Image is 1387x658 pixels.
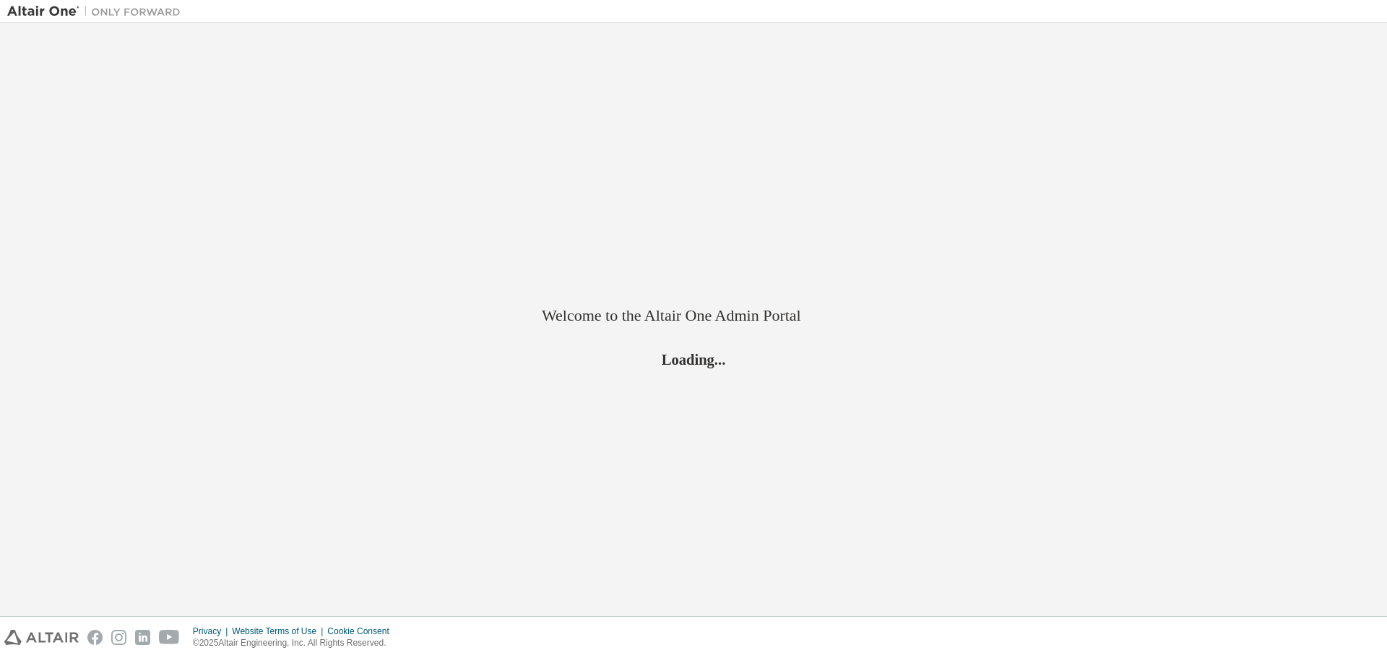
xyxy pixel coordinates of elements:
[193,637,398,649] p: © 2025 Altair Engineering, Inc. All Rights Reserved.
[159,630,180,645] img: youtube.svg
[111,630,126,645] img: instagram.svg
[4,630,79,645] img: altair_logo.svg
[542,350,845,368] h2: Loading...
[135,630,150,645] img: linkedin.svg
[7,4,188,19] img: Altair One
[542,306,845,326] h2: Welcome to the Altair One Admin Portal
[232,625,327,637] div: Website Terms of Use
[327,625,397,637] div: Cookie Consent
[193,625,232,637] div: Privacy
[87,630,103,645] img: facebook.svg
